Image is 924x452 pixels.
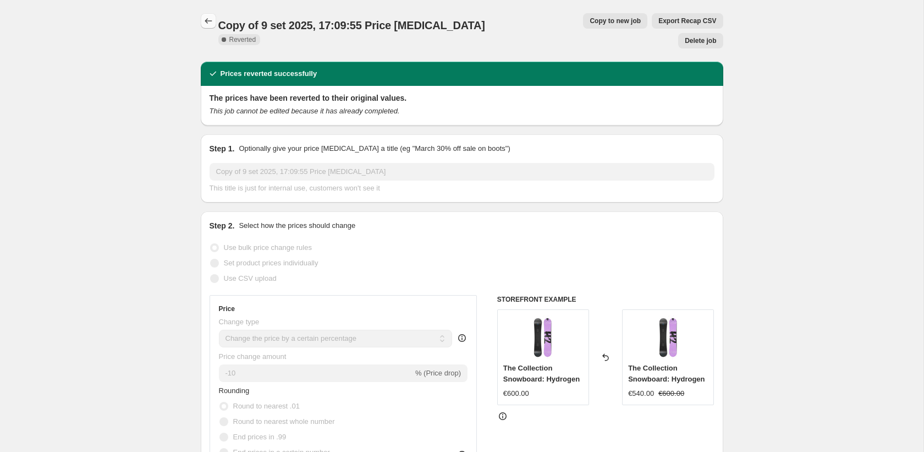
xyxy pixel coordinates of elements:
span: Use CSV upload [224,274,277,282]
button: Copy to new job [583,13,647,29]
span: This title is just for internal use, customers won't see it [210,184,380,192]
i: This job cannot be edited because it has already completed. [210,107,400,115]
button: Export Recap CSV [652,13,723,29]
h3: Price [219,304,235,313]
h2: Step 1. [210,143,235,154]
span: Copy of 9 set 2025, 17:09:55 Price [MEDICAL_DATA] [218,19,485,31]
span: Reverted [229,35,256,44]
span: Use bulk price change rules [224,243,312,252]
span: Rounding [219,386,250,395]
span: Price change amount [219,352,287,361]
input: -15 [219,364,413,382]
h2: The prices have been reverted to their original values. [210,92,714,104]
span: Copy to new job [590,17,641,25]
h2: Step 2. [210,220,235,231]
span: Change type [219,318,260,326]
span: End prices in .99 [233,433,287,441]
h6: STOREFRONT EXAMPLE [497,295,714,304]
span: The Collection Snowboard: Hydrogen [503,364,580,383]
span: Delete job [685,36,716,45]
strike: €600.00 [658,388,684,399]
div: help [457,333,468,344]
span: The Collection Snowboard: Hydrogen [628,364,705,383]
div: €600.00 [503,388,529,399]
img: Main_0a40b01b-5021-48c1-80d1-aa8ab4876d3d_80x.jpg [521,315,565,360]
span: Export Recap CSV [658,17,716,25]
p: Select how the prices should change [239,220,355,231]
p: Optionally give your price [MEDICAL_DATA] a title (eg "March 30% off sale on boots") [239,143,510,154]
div: €540.00 [628,388,654,399]
button: Delete job [678,33,723,48]
span: Set product prices individually [224,259,318,267]
span: % (Price drop) [415,369,461,377]
button: Price change jobs [201,13,216,29]
h2: Prices reverted successfully [221,68,317,79]
span: Round to nearest .01 [233,402,300,410]
img: Main_0a40b01b-5021-48c1-80d1-aa8ab4876d3d_80x.jpg [646,315,690,360]
input: 30% off holiday sale [210,163,714,181]
span: Round to nearest whole number [233,417,335,426]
